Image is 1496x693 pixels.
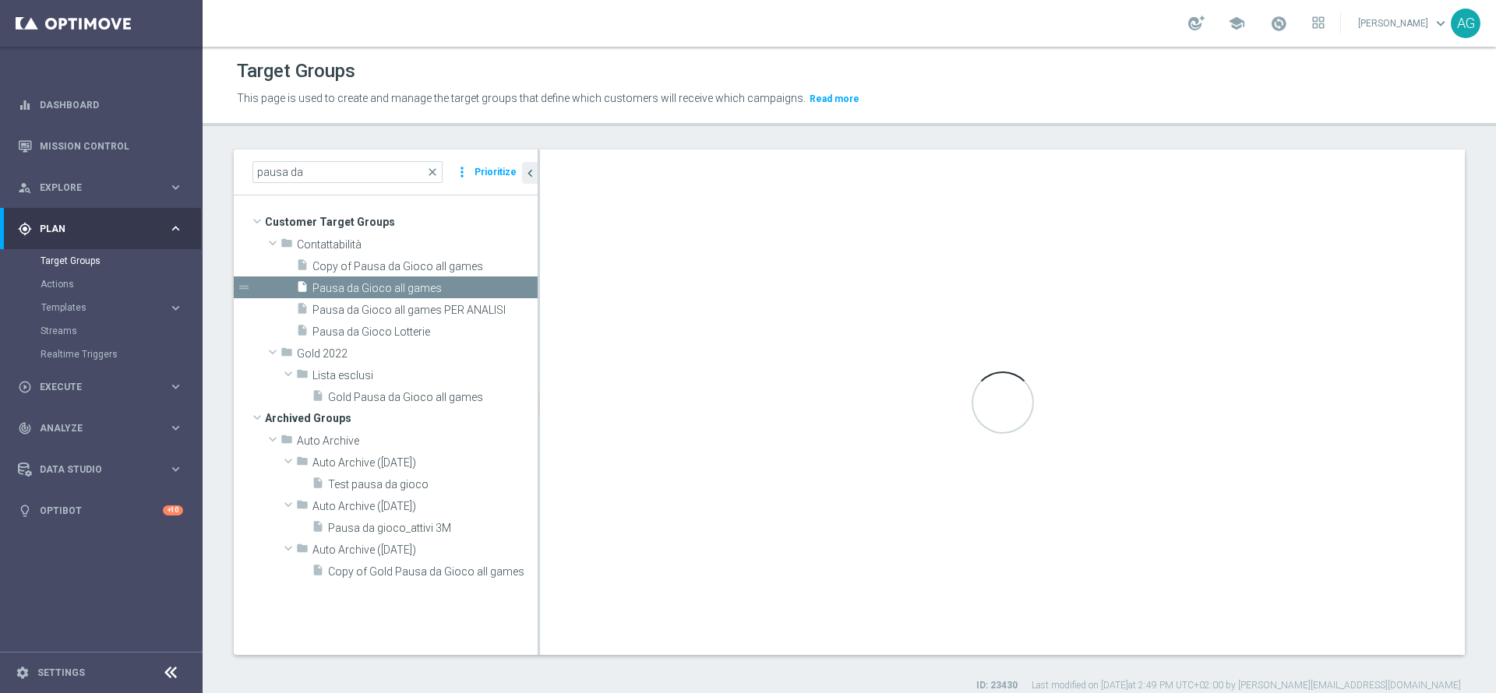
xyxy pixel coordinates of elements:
[40,424,168,433] span: Analyze
[1451,9,1480,38] div: AG
[41,325,162,337] a: Streams
[312,304,538,317] span: Pausa da Gioco all games PER ANALISI
[1032,679,1461,692] label: Last modified on [DATE] at 2:49 PM UTC+02:00 by [PERSON_NAME][EMAIL_ADDRESS][DOMAIN_NAME]
[40,125,183,167] a: Mission Control
[163,505,183,515] div: +10
[17,181,184,194] button: person_search Explore keyboard_arrow_right
[280,237,293,255] i: folder
[297,238,538,252] span: Contattabilit&#xE0;
[17,223,184,235] button: gps_fixed Plan keyboard_arrow_right
[252,161,443,183] input: Quick find group or folder
[41,303,168,312] div: Templates
[18,421,168,435] div: Analyze
[17,381,184,393] button: play_circle_outline Execute keyboard_arrow_right
[472,162,519,183] button: Prioritize
[296,542,309,560] i: folder
[41,296,201,319] div: Templates
[426,166,439,178] span: close
[265,211,538,233] span: Customer Target Groups
[808,90,861,107] button: Read more
[18,125,183,167] div: Mission Control
[18,181,32,195] i: person_search
[41,249,201,273] div: Target Groups
[17,140,184,153] button: Mission Control
[168,221,183,236] i: keyboard_arrow_right
[18,463,168,477] div: Data Studio
[297,347,538,361] span: Gold 2022
[18,421,32,435] i: track_changes
[312,369,538,382] span: Lista esclusi
[312,543,538,557] span: Auto Archive (2023-05-17)
[237,92,806,104] span: This page is used to create and manage the target groups that define which customers will receive...
[312,520,324,538] i: insert_drive_file
[18,504,32,518] i: lightbulb
[17,422,184,434] button: track_changes Analyze keyboard_arrow_right
[18,84,183,125] div: Dashboard
[1357,12,1451,35] a: [PERSON_NAME]keyboard_arrow_down
[41,348,162,361] a: Realtime Triggers
[40,382,168,392] span: Execute
[522,162,538,184] button: chevron_left
[280,433,293,451] i: folder
[17,463,184,476] button: Data Studio keyboard_arrow_right
[168,301,183,315] i: keyboard_arrow_right
[40,183,168,192] span: Explore
[41,273,201,296] div: Actions
[328,565,538,579] span: Copy of Gold Pausa da Gioco all games
[1432,15,1449,32] span: keyboard_arrow_down
[18,380,32,394] i: play_circle_outline
[168,379,183,394] i: keyboard_arrow_right
[296,324,309,342] i: insert_drive_file
[312,389,324,407] i: insert_drive_file
[976,679,1018,692] label: ID: 23430
[296,280,309,298] i: insert_drive_file
[168,420,183,435] i: keyboard_arrow_right
[312,477,324,494] i: insert_drive_file
[312,260,538,273] span: Copy of Pausa da Gioco all games
[40,490,163,531] a: Optibot
[18,222,168,236] div: Plan
[18,380,168,394] div: Execute
[296,455,309,473] i: folder
[296,498,309,516] i: folder
[454,161,470,183] i: more_vert
[523,166,538,181] i: chevron_left
[328,522,538,535] span: Pausa da gioco_attivi 3M
[168,462,183,477] i: keyboard_arrow_right
[328,478,538,491] span: Test pausa da gioco
[17,505,184,517] div: lightbulb Optibot +10
[312,564,324,582] i: insert_drive_file
[40,224,168,234] span: Plan
[296,302,309,320] i: insert_drive_file
[17,99,184,111] button: equalizer Dashboard
[41,278,162,290] a: Actions
[41,255,162,267] a: Target Groups
[18,490,183,531] div: Optibot
[37,668,85,677] a: Settings
[328,391,538,404] span: Gold Pausa da Gioco all games
[297,434,538,448] span: Auto Archive
[40,84,183,125] a: Dashboard
[40,465,168,474] span: Data Studio
[41,303,153,312] span: Templates
[41,343,201,366] div: Realtime Triggers
[312,500,538,513] span: Auto Archive (2023-04-22)
[296,259,309,276] i: insert_drive_file
[168,180,183,195] i: keyboard_arrow_right
[18,181,168,195] div: Explore
[1228,15,1245,32] span: school
[16,666,30,680] i: settings
[280,346,293,364] i: folder
[312,456,538,470] span: Auto Archive (2023-04-16)
[296,368,309,385] i: folder
[41,301,184,314] button: Templates keyboard_arrow_right
[312,325,538,339] span: Pausa da Gioco Lotterie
